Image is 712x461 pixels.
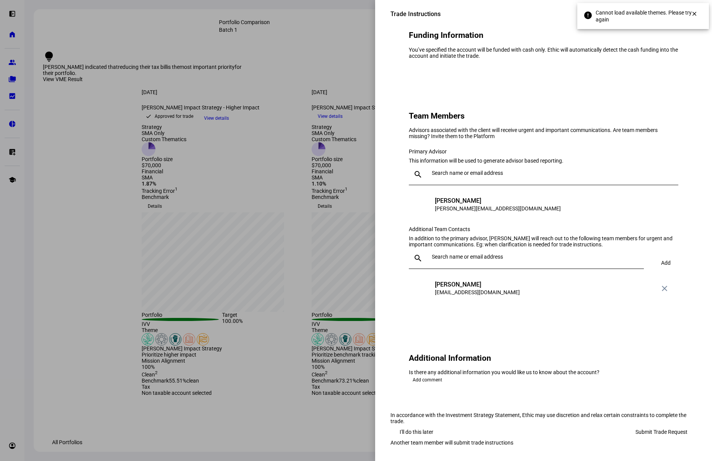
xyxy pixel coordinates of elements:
div: In accordance with the Investment Strategy Statement, Ethic may use discretion and relax certain ... [390,412,697,424]
div: In addition to the primary advisor, [PERSON_NAME] will reach out to the following team members fo... [409,235,678,248]
span: Cannot load available themes. Please try again [596,9,698,23]
h2: Team Members [409,111,678,121]
div: NG [413,281,429,296]
div: [PERSON_NAME][EMAIL_ADDRESS][DOMAIN_NAME] [435,205,561,212]
div: Is there any additional information you would like us to know about the account? [409,369,678,375]
div: Primary Advisor [409,148,678,155]
a: Another team member will submit trade instructions [390,440,513,446]
div: Trade Instructions [390,10,441,18]
mat-icon: error [583,11,593,20]
div: You’ve specified the account will be funded with cash only. Ethic will automatically detect the c... [409,47,678,59]
div: This information will be used to generate advisor based reporting. [409,158,678,164]
div: Additional Team Contacts [409,226,678,232]
span: Submit Trade Request [635,424,688,440]
div: Advisors associated with the client will receive urgent and important communications. Are team me... [409,127,678,139]
button: Submit Trade Request [626,424,697,440]
mat-icon: search [409,170,427,179]
div: RH [413,197,429,212]
div: [PERSON_NAME] [435,197,561,205]
button: Add comment [409,375,446,384]
span: Add comment [413,375,442,384]
mat-icon: search [409,254,427,263]
input: Search name or email address [432,254,641,260]
h2: Funding Information [409,31,678,40]
h2: Additional Information [409,353,678,363]
span: I'll do this later [400,424,433,440]
mat-icon: close [660,284,669,293]
div: [PERSON_NAME] [435,281,520,288]
button: I'll do this later [390,424,443,440]
input: Search name or email address [432,170,675,176]
div: [EMAIL_ADDRESS][DOMAIN_NAME] [435,288,520,296]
